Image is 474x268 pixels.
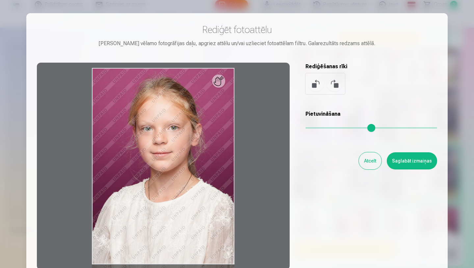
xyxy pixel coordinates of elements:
button: Atcelt [359,152,382,169]
h5: Pietuvināšana [305,110,437,118]
div: [PERSON_NAME] vēlamo fotogrāfijas daļu, apgriez attēlu un/vai uzlieciet fotoattēlam filtru. Galar... [37,40,437,47]
h3: Rediģēt fotoattēlu [37,24,437,36]
button: Saglabāt izmaiņas [387,152,437,169]
h5: Rediģēšanas rīki [305,63,437,71]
